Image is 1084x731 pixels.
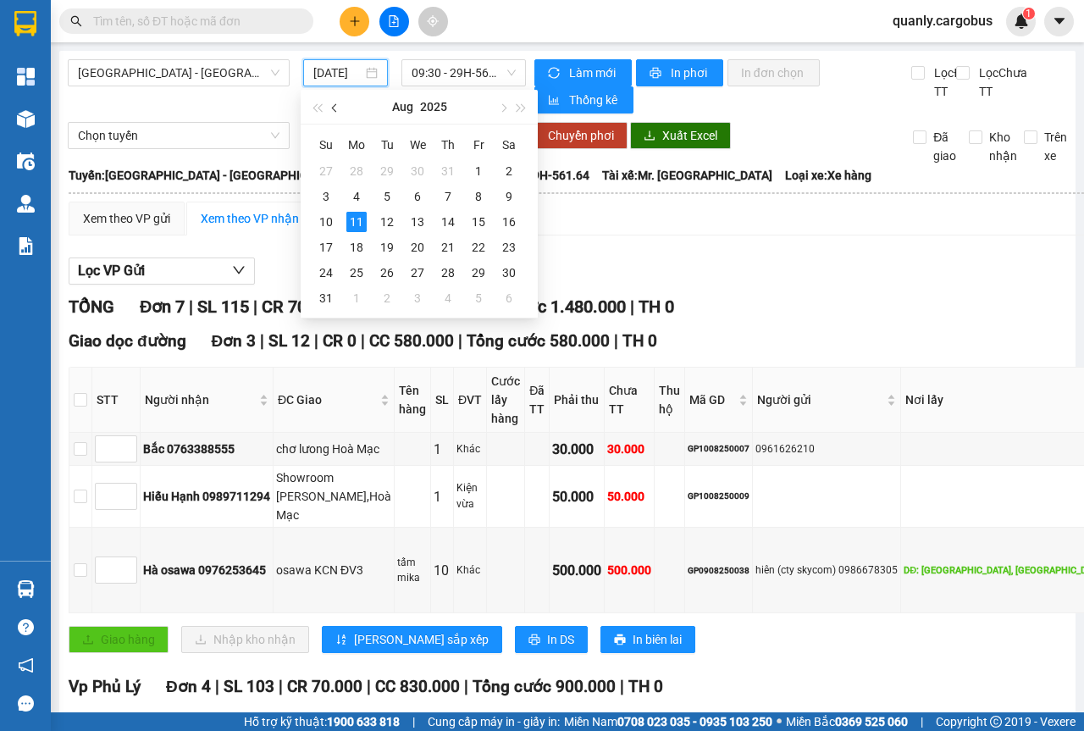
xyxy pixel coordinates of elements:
span: ĐC Giao [278,390,377,409]
span: plus [349,15,361,27]
div: 0961626210 [755,441,898,457]
span: up [123,439,133,449]
td: 2025-07-30 [402,158,433,184]
td: 2025-08-25 [341,260,372,285]
span: Decrease Value [118,449,136,462]
div: 29 [377,161,397,181]
td: 2025-08-01 [463,158,494,184]
div: 28 [438,263,458,283]
div: 6 [499,288,519,308]
span: | [367,677,371,696]
span: Người nhận [145,390,256,409]
div: 1 [434,486,451,507]
span: CR 0 [323,331,357,351]
div: 17 [316,237,336,258]
span: message [18,695,34,712]
div: osawa KCN ĐV3 [276,561,391,579]
span: down [123,572,133,582]
button: caret-down [1044,7,1074,36]
div: 18 [346,237,367,258]
div: 25 [346,263,367,283]
div: 29 [468,263,489,283]
span: TỔNG [69,296,114,317]
div: Showroom [PERSON_NAME],Hoà Mạc [276,468,391,524]
div: 30.000 [607,440,651,458]
td: 2025-08-16 [494,209,524,235]
th: Đã TT [525,368,550,433]
th: STT [92,368,141,433]
button: downloadNhập kho nhận [181,626,309,653]
span: 09:30 - 29H-561.64 [412,60,515,86]
td: 2025-07-29 [372,158,402,184]
span: TH 0 [622,331,657,351]
span: question-circle [18,619,34,635]
td: 2025-08-06 [402,184,433,209]
div: 1 [434,439,451,460]
span: Increase Value [118,484,136,496]
span: | [314,331,318,351]
button: aim [418,7,448,36]
span: In phơi [671,64,710,82]
span: printer [528,634,540,647]
th: Thu hộ [655,368,685,433]
img: logo-vxr [14,11,36,36]
div: 30 [407,161,428,181]
td: 2025-08-26 [372,260,402,285]
td: 2025-08-17 [311,235,341,260]
span: | [620,677,624,696]
td: 2025-08-11 [341,209,372,235]
img: solution-icon [17,237,35,255]
button: syncLàm mới [534,59,632,86]
div: 26 [377,263,397,283]
td: 2025-08-23 [494,235,524,260]
div: 31 [316,288,336,308]
div: 22 [468,237,489,258]
span: printer [614,634,626,647]
img: dashboard-icon [17,68,35,86]
span: Lọc Đã TT [927,64,971,101]
div: 16 [499,212,519,232]
img: warehouse-icon [17,152,35,170]
span: Giao dọc đường [69,331,186,351]
span: Increase Value [118,436,136,449]
div: hiên (cty skycom) 0986678305 [755,562,898,579]
span: CC 580.000 [369,331,454,351]
div: 7 [438,186,458,207]
span: SL 115 [197,296,249,317]
div: 500.000 [552,560,601,581]
td: 2025-08-04 [341,184,372,209]
span: Decrease Value [118,570,136,583]
img: warehouse-icon [17,195,35,213]
td: 2025-08-12 [372,209,402,235]
div: 13 [407,212,428,232]
span: Trên xe [1037,128,1074,165]
span: down [123,498,133,508]
span: | [630,296,634,317]
div: 31 [438,161,458,181]
span: Lọc VP Gửi [78,260,145,281]
span: | [921,712,923,731]
button: Lọc VP Gửi [69,258,255,285]
span: | [458,331,462,351]
span: CR 70.000 [262,296,340,317]
td: 2025-07-27 [311,158,341,184]
th: Fr [463,131,494,158]
th: Cước lấy hàng [487,368,525,433]
td: 2025-08-08 [463,184,494,209]
span: notification [18,657,34,673]
div: 11 [346,212,367,232]
td: 2025-08-18 [341,235,372,260]
span: Đã giao [926,128,963,165]
div: 23 [499,237,519,258]
span: sort-ascending [335,634,347,647]
th: ĐVT [454,368,487,433]
span: | [614,331,618,351]
span: Chọn tuyến [78,123,279,148]
button: printerIn biên lai [600,626,695,653]
strong: 0708 023 035 - 0935 103 250 [617,715,772,728]
div: 27 [316,161,336,181]
span: Increase Value [118,557,136,570]
th: Mo [341,131,372,158]
div: 3 [407,288,428,308]
span: sync [548,67,562,80]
